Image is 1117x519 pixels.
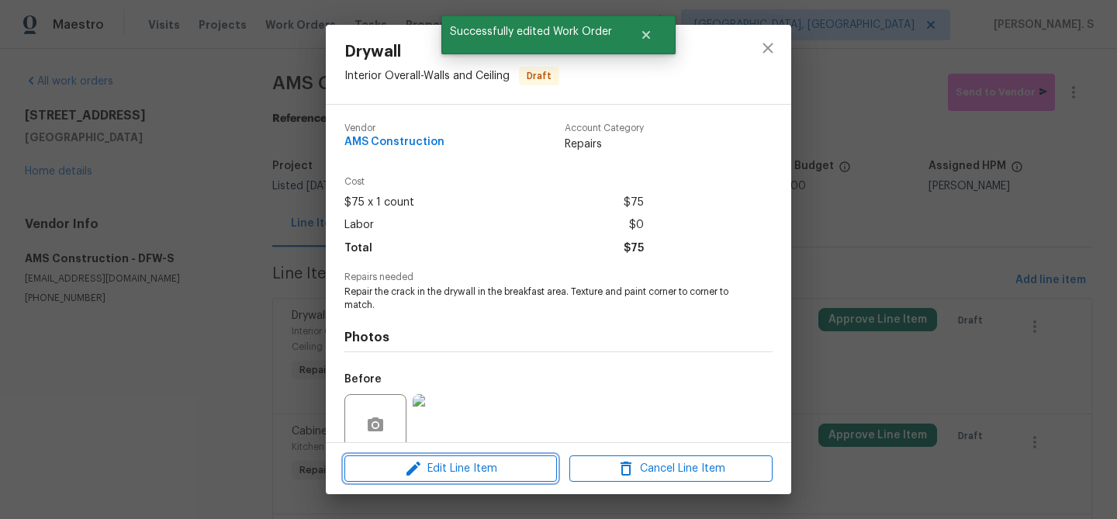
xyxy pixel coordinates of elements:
[624,192,644,214] span: $75
[344,71,510,81] span: Interior Overall - Walls and Ceiling
[344,192,414,214] span: $75 x 1 count
[344,177,644,187] span: Cost
[520,68,558,84] span: Draft
[441,16,621,48] span: Successfully edited Work Order
[629,214,644,237] span: $0
[344,330,773,345] h4: Photos
[569,455,773,483] button: Cancel Line Item
[574,459,768,479] span: Cancel Line Item
[749,29,787,67] button: close
[344,285,730,312] span: Repair the crack in the drywall in the breakfast area. Texture and paint corner to corner to match.
[624,237,644,260] span: $75
[344,123,444,133] span: Vendor
[344,137,444,148] span: AMS Construction
[344,43,559,61] span: Drywall
[344,455,557,483] button: Edit Line Item
[565,123,644,133] span: Account Category
[349,459,552,479] span: Edit Line Item
[344,272,773,282] span: Repairs needed
[344,214,374,237] span: Labor
[565,137,644,152] span: Repairs
[344,237,372,260] span: Total
[621,19,672,50] button: Close
[344,374,382,385] h5: Before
